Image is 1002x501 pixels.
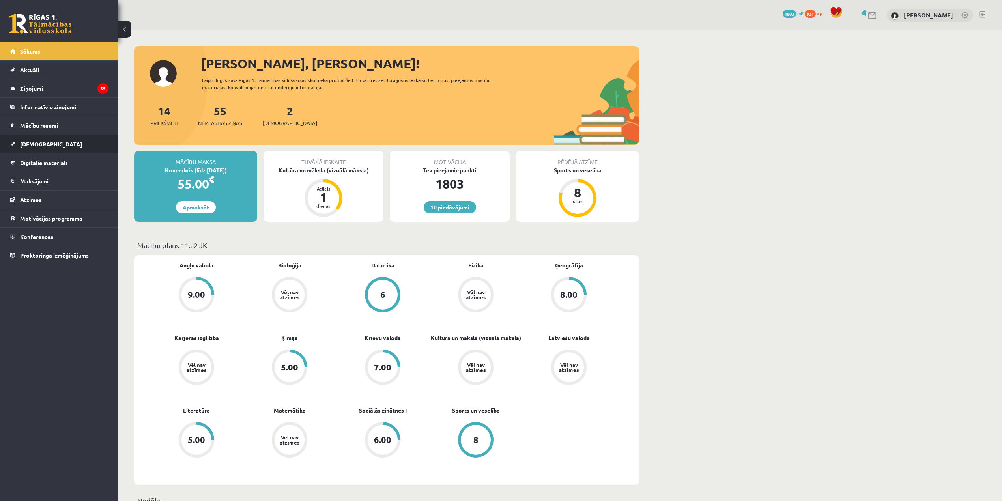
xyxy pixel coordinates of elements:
[134,174,257,193] div: 55.00
[452,406,500,415] a: Sports un veselība
[20,48,40,55] span: Sākums
[558,362,580,372] div: Vēl nav atzīmes
[179,261,213,269] a: Angļu valoda
[243,350,336,387] a: 5.00
[263,119,317,127] span: [DEMOGRAPHIC_DATA]
[20,196,41,203] span: Atzīmes
[150,350,243,387] a: Vēl nav atzīmes
[97,83,108,94] i: 55
[797,10,804,16] span: mP
[10,246,108,264] a: Proktoringa izmēģinājums
[465,362,487,372] div: Vēl nav atzīmes
[150,422,243,459] a: 5.00
[431,334,521,342] a: Kultūra un māksla (vizuālā māksla)
[429,422,522,459] a: 8
[279,435,301,445] div: Vēl nav atzīmes
[174,334,219,342] a: Karjeras izglītība
[209,174,214,185] span: €
[20,233,53,240] span: Konferences
[374,363,391,372] div: 7.00
[134,151,257,166] div: Mācību maksa
[198,104,242,127] a: 55Neizlasītās ziņas
[390,151,510,166] div: Motivācija
[522,277,615,314] a: 8.00
[390,174,510,193] div: 1803
[176,201,216,213] a: Apmaksāt
[150,104,178,127] a: 14Priekšmeti
[188,290,205,299] div: 9.00
[566,199,589,204] div: balles
[390,166,510,174] div: Tev pieejamie punkti
[202,77,505,91] div: Laipni lūgts savā Rīgas 1. Tālmācības vidusskolas skolnieka profilā. Šeit Tu vari redzēt tuvojošo...
[201,54,639,73] div: [PERSON_NAME], [PERSON_NAME]!
[371,261,394,269] a: Datorika
[20,252,89,259] span: Proktoringa izmēģinājums
[183,406,210,415] a: Literatūra
[274,406,306,415] a: Matemātika
[20,159,67,166] span: Digitālie materiāli
[264,151,383,166] div: Tuvākā ieskaite
[336,277,429,314] a: 6
[10,42,108,60] a: Sākums
[185,362,208,372] div: Vēl nav atzīmes
[336,350,429,387] a: 7.00
[281,363,298,372] div: 5.00
[20,79,108,97] legend: Ziņojumi
[516,151,639,166] div: Pēdējā atzīme
[312,186,335,191] div: Atlicis
[263,104,317,127] a: 2[DEMOGRAPHIC_DATA]
[783,10,796,18] span: 1803
[150,277,243,314] a: 9.00
[380,290,385,299] div: 6
[817,10,822,16] span: xp
[473,436,479,444] div: 8
[312,204,335,208] div: dienas
[279,290,301,300] div: Vēl nav atzīmes
[10,228,108,246] a: Konferences
[555,261,583,269] a: Ģeogrāfija
[243,422,336,459] a: Vēl nav atzīmes
[516,166,639,174] div: Sports un veselība
[516,166,639,218] a: Sports un veselība 8 balles
[20,215,82,222] span: Motivācijas programma
[783,10,804,16] a: 1803 mP
[20,98,108,116] legend: Informatīvie ziņojumi
[10,79,108,97] a: Ziņojumi55
[424,201,476,213] a: 10 piedāvājumi
[264,166,383,174] div: Kultūra un māksla (vizuālā māksla)
[429,277,522,314] a: Vēl nav atzīmes
[365,334,401,342] a: Krievu valoda
[805,10,816,18] span: 931
[20,66,39,73] span: Aktuāli
[150,119,178,127] span: Priekšmeti
[198,119,242,127] span: Neizlasītās ziņas
[10,135,108,153] a: [DEMOGRAPHIC_DATA]
[134,166,257,174] div: Novembris (līdz [DATE])
[10,153,108,172] a: Digitālie materiāli
[560,290,578,299] div: 8.00
[20,140,82,148] span: [DEMOGRAPHIC_DATA]
[429,350,522,387] a: Vēl nav atzīmes
[548,334,590,342] a: Latviešu valoda
[10,98,108,116] a: Informatīvie ziņojumi
[20,172,108,190] legend: Maksājumi
[359,406,407,415] a: Sociālās zinātnes I
[10,61,108,79] a: Aktuāli
[891,12,899,20] img: Toms Vilnis Pujiņš
[566,186,589,199] div: 8
[188,436,205,444] div: 5.00
[137,240,636,250] p: Mācību plāns 11.a2 JK
[10,116,108,135] a: Mācību resursi
[278,261,301,269] a: Bioloģija
[10,209,108,227] a: Motivācijas programma
[904,11,953,19] a: [PERSON_NAME]
[522,350,615,387] a: Vēl nav atzīmes
[374,436,391,444] div: 6.00
[264,166,383,218] a: Kultūra un māksla (vizuālā māksla) Atlicis 1 dienas
[243,277,336,314] a: Vēl nav atzīmes
[10,191,108,209] a: Atzīmes
[465,290,487,300] div: Vēl nav atzīmes
[9,14,72,34] a: Rīgas 1. Tālmācības vidusskola
[20,122,58,129] span: Mācību resursi
[10,172,108,190] a: Maksājumi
